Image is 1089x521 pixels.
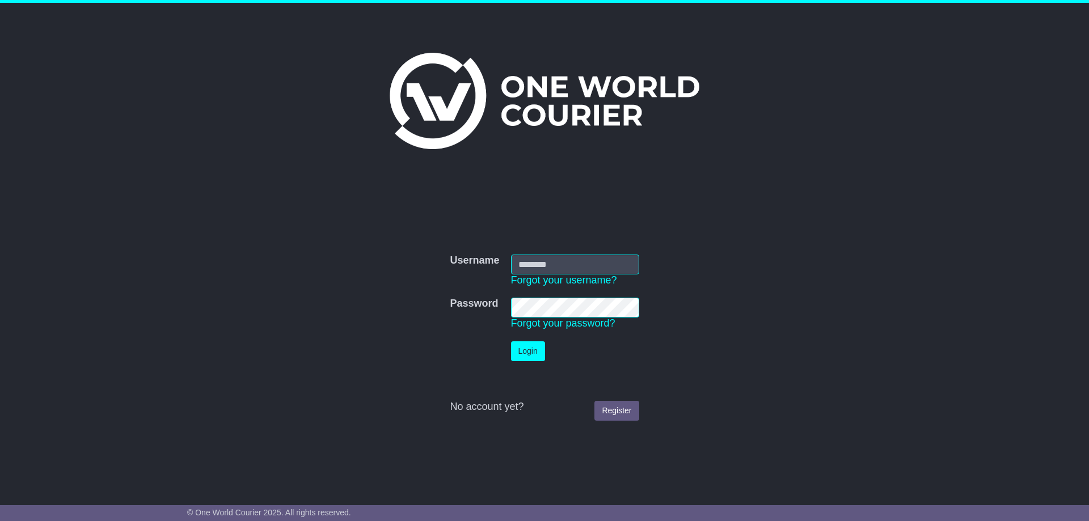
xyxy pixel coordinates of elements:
label: Password [450,298,498,310]
span: © One World Courier 2025. All rights reserved. [187,508,351,517]
a: Register [594,401,639,421]
a: Forgot your username? [511,274,617,286]
img: One World [390,53,699,149]
a: Forgot your password? [511,317,615,329]
label: Username [450,255,499,267]
button: Login [511,341,545,361]
div: No account yet? [450,401,639,413]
